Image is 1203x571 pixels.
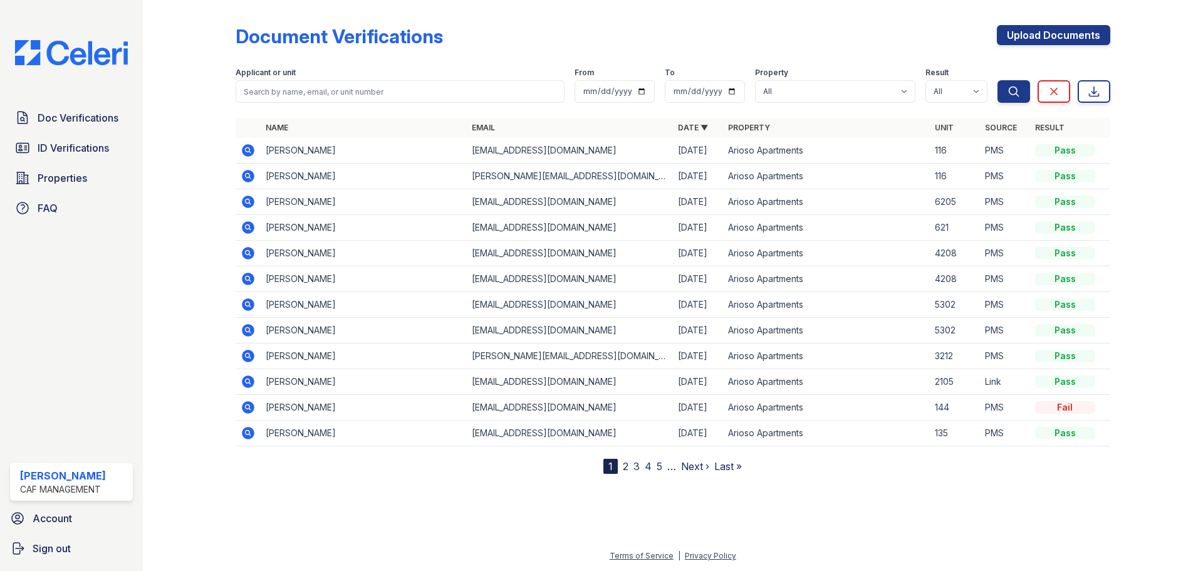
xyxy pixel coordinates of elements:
[723,164,929,189] td: Arioso Apartments
[723,189,929,215] td: Arioso Apartments
[467,343,673,369] td: [PERSON_NAME][EMAIL_ADDRESS][DOMAIN_NAME]
[980,318,1030,343] td: PMS
[723,318,929,343] td: Arioso Apartments
[723,215,929,241] td: Arioso Apartments
[755,68,788,78] label: Property
[930,343,980,369] td: 3212
[467,241,673,266] td: [EMAIL_ADDRESS][DOMAIN_NAME]
[1035,273,1095,285] div: Pass
[261,318,467,343] td: [PERSON_NAME]
[657,460,662,473] a: 5
[261,292,467,318] td: [PERSON_NAME]
[33,511,72,526] span: Account
[930,369,980,395] td: 2105
[673,266,723,292] td: [DATE]
[467,369,673,395] td: [EMAIL_ADDRESS][DOMAIN_NAME]
[266,123,288,132] a: Name
[10,135,133,160] a: ID Verifications
[930,215,980,241] td: 621
[1035,375,1095,388] div: Pass
[673,292,723,318] td: [DATE]
[681,460,709,473] a: Next ›
[236,80,565,103] input: Search by name, email, or unit number
[673,138,723,164] td: [DATE]
[633,460,640,473] a: 3
[10,105,133,130] a: Doc Verifications
[1035,144,1095,157] div: Pass
[673,189,723,215] td: [DATE]
[980,215,1030,241] td: PMS
[38,110,118,125] span: Doc Verifications
[980,164,1030,189] td: PMS
[472,123,495,132] a: Email
[980,343,1030,369] td: PMS
[930,421,980,446] td: 135
[467,292,673,318] td: [EMAIL_ADDRESS][DOMAIN_NAME]
[678,551,680,560] div: |
[980,266,1030,292] td: PMS
[714,460,742,473] a: Last »
[33,541,71,556] span: Sign out
[673,318,723,343] td: [DATE]
[723,241,929,266] td: Arioso Apartments
[665,68,675,78] label: To
[930,189,980,215] td: 6205
[1035,123,1065,132] a: Result
[236,68,296,78] label: Applicant or unit
[980,395,1030,421] td: PMS
[723,395,929,421] td: Arioso Apartments
[467,266,673,292] td: [EMAIL_ADDRESS][DOMAIN_NAME]
[467,395,673,421] td: [EMAIL_ADDRESS][DOMAIN_NAME]
[930,266,980,292] td: 4208
[930,241,980,266] td: 4208
[10,165,133,191] a: Properties
[930,292,980,318] td: 5302
[261,343,467,369] td: [PERSON_NAME]
[723,369,929,395] td: Arioso Apartments
[935,123,954,132] a: Unit
[1035,170,1095,182] div: Pass
[261,241,467,266] td: [PERSON_NAME]
[261,164,467,189] td: [PERSON_NAME]
[5,506,138,531] a: Account
[467,164,673,189] td: [PERSON_NAME][EMAIL_ADDRESS][DOMAIN_NAME]
[1035,247,1095,259] div: Pass
[673,369,723,395] td: [DATE]
[673,421,723,446] td: [DATE]
[930,138,980,164] td: 116
[261,266,467,292] td: [PERSON_NAME]
[685,551,736,560] a: Privacy Policy
[20,483,106,496] div: CAF Management
[1035,196,1095,208] div: Pass
[1035,427,1095,439] div: Pass
[930,164,980,189] td: 116
[980,292,1030,318] td: PMS
[723,138,929,164] td: Arioso Apartments
[623,460,628,473] a: 2
[261,421,467,446] td: [PERSON_NAME]
[261,395,467,421] td: [PERSON_NAME]
[1035,350,1095,362] div: Pass
[467,318,673,343] td: [EMAIL_ADDRESS][DOMAIN_NAME]
[1035,401,1095,414] div: Fail
[467,138,673,164] td: [EMAIL_ADDRESS][DOMAIN_NAME]
[980,241,1030,266] td: PMS
[980,189,1030,215] td: PMS
[673,343,723,369] td: [DATE]
[467,421,673,446] td: [EMAIL_ADDRESS][DOMAIN_NAME]
[930,318,980,343] td: 5302
[575,68,594,78] label: From
[980,138,1030,164] td: PMS
[38,170,87,186] span: Properties
[261,215,467,241] td: [PERSON_NAME]
[673,241,723,266] td: [DATE]
[980,369,1030,395] td: Link
[603,459,618,474] div: 1
[678,123,708,132] a: Date ▼
[5,40,138,65] img: CE_Logo_Blue-a8612792a0a2168367f1c8372b55b34899dd931a85d93a1a3d3e32e68fde9ad4.png
[261,189,467,215] td: [PERSON_NAME]
[1035,298,1095,311] div: Pass
[985,123,1017,132] a: Source
[723,266,929,292] td: Arioso Apartments
[261,138,467,164] td: [PERSON_NAME]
